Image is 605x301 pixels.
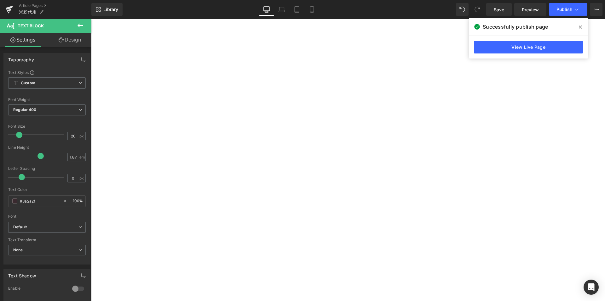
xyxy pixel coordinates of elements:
[8,145,86,150] div: Line Height
[549,3,587,16] button: Publish
[8,166,86,171] div: Letter Spacing
[8,70,86,75] div: Text Styles
[514,3,546,16] a: Preview
[494,6,504,13] span: Save
[456,3,469,16] button: Undo
[590,3,602,16] button: More
[79,134,85,138] span: px
[259,3,274,16] a: Desktop
[13,248,23,252] b: None
[13,225,27,230] i: Default
[8,286,66,293] div: Enable
[47,33,93,47] a: Design
[483,23,548,31] span: Successfully publish page
[13,107,37,112] b: Regular 400
[8,187,86,192] div: Text Color
[8,238,86,242] div: Text Transform
[21,81,35,86] b: Custom
[70,196,85,207] div: %
[274,3,289,16] a: Laptop
[556,7,572,12] span: Publish
[79,155,85,159] span: em
[8,214,86,219] div: Font
[20,198,60,204] input: Color
[91,3,123,16] a: New Library
[8,98,86,102] div: Font Weight
[19,9,37,14] span: 米粉代用
[471,3,484,16] button: Redo
[18,23,44,28] span: Text Block
[584,280,599,295] div: Open Intercom Messenger
[474,41,583,53] a: View Live Page
[103,7,118,12] span: Library
[8,53,34,62] div: Typography
[8,124,86,129] div: Font Size
[304,3,320,16] a: Mobile
[522,6,539,13] span: Preview
[19,3,91,8] a: Article Pages
[79,176,85,180] span: px
[8,270,36,278] div: Text Shadow
[289,3,304,16] a: Tablet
